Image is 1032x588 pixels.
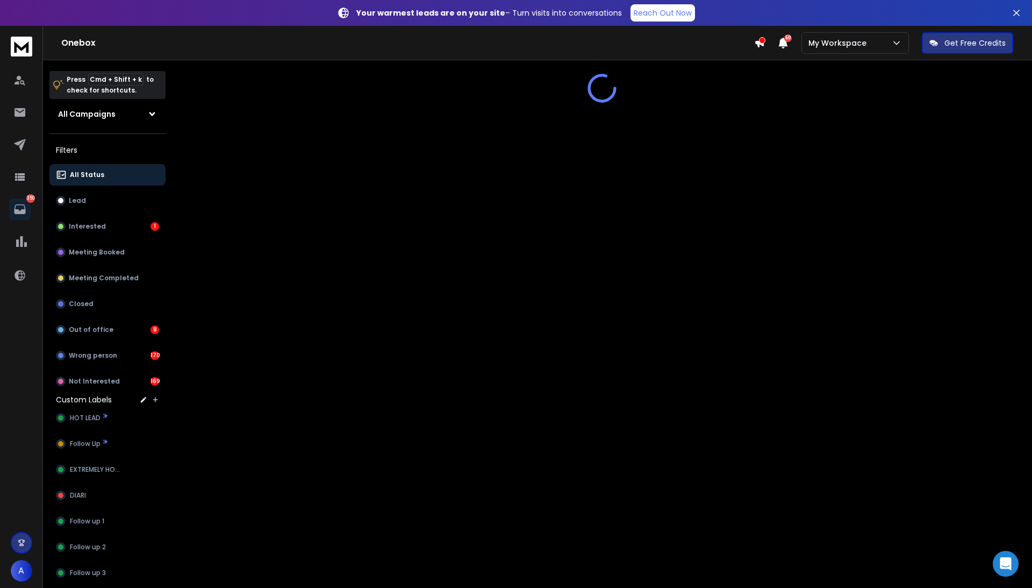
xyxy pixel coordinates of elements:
[26,194,35,203] p: 350
[70,543,106,551] span: Follow up 2
[150,325,159,334] div: 8
[69,325,113,334] p: Out of office
[70,414,101,422] span: HOT LEAD
[11,37,32,56] img: logo
[49,511,166,532] button: Follow up 1
[69,274,139,282] p: Meeting Completed
[88,73,144,86] span: Cmd + Shift + k
[56,394,112,405] h3: Custom Labels
[49,242,166,263] button: Meeting Booked
[11,560,32,582] button: A
[69,377,120,386] p: Not Interested
[58,109,116,119] h1: All Campaigns
[49,319,166,341] button: Out of office8
[49,459,166,480] button: EXTREMELY HOW
[150,222,159,231] div: 1
[993,551,1019,577] div: Open Intercom Messenger
[49,345,166,366] button: Wrong person170
[49,216,166,237] button: Interested1
[70,465,121,474] span: EXTREMELY HOW
[808,38,871,48] p: My Workspace
[634,8,692,18] p: Reach Out Now
[922,32,1013,54] button: Get Free Credits
[49,371,166,392] button: Not Interested169
[69,351,117,360] p: Wrong person
[49,293,166,315] button: Closed
[69,196,86,205] p: Lead
[150,351,159,360] div: 170
[9,199,31,220] a: 350
[49,267,166,289] button: Meeting Completed
[784,34,792,42] span: 50
[49,143,166,158] h3: Filters
[70,440,101,448] span: Follow Up
[70,517,104,526] span: Follow up 1
[49,103,166,125] button: All Campaigns
[49,190,166,211] button: Lead
[70,569,106,577] span: Follow up 3
[69,222,106,231] p: Interested
[67,74,154,96] p: Press to check for shortcuts.
[49,562,166,584] button: Follow up 3
[70,171,104,179] p: All Status
[630,4,695,22] a: Reach Out Now
[61,37,754,49] h1: Onebox
[49,433,166,455] button: Follow Up
[49,407,166,429] button: HOT LEAD
[69,248,125,257] p: Meeting Booked
[944,38,1006,48] p: Get Free Credits
[356,8,622,18] p: – Turn visits into conversations
[70,491,86,500] span: DIARI
[356,8,505,18] strong: Your warmest leads are on your site
[49,536,166,558] button: Follow up 2
[49,164,166,186] button: All Status
[49,485,166,506] button: DIARI
[150,377,159,386] div: 169
[69,300,94,308] p: Closed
